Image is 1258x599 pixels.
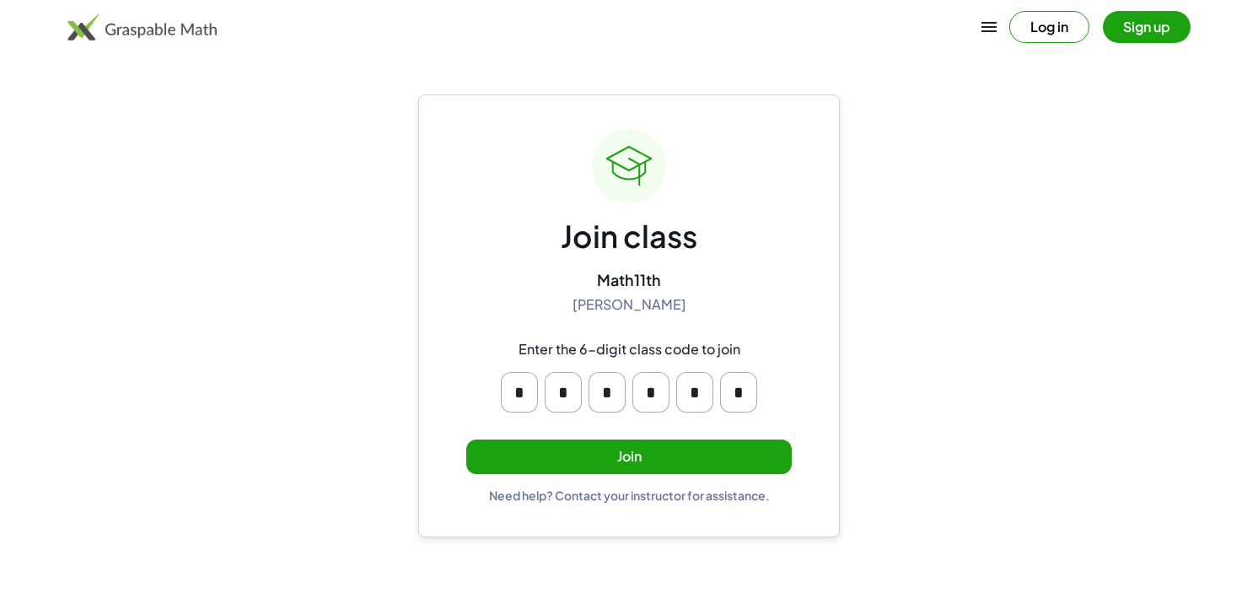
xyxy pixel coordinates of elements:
div: Need help? Contact your instructor for assistance. [489,488,770,503]
div: Enter the 6-digit class code to join [519,341,740,359]
button: Join [466,440,792,474]
button: Log in [1009,11,1089,43]
div: Join class [561,217,697,256]
div: [PERSON_NAME] [573,296,686,314]
div: Math11th [597,270,661,289]
button: Sign up [1103,11,1191,43]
